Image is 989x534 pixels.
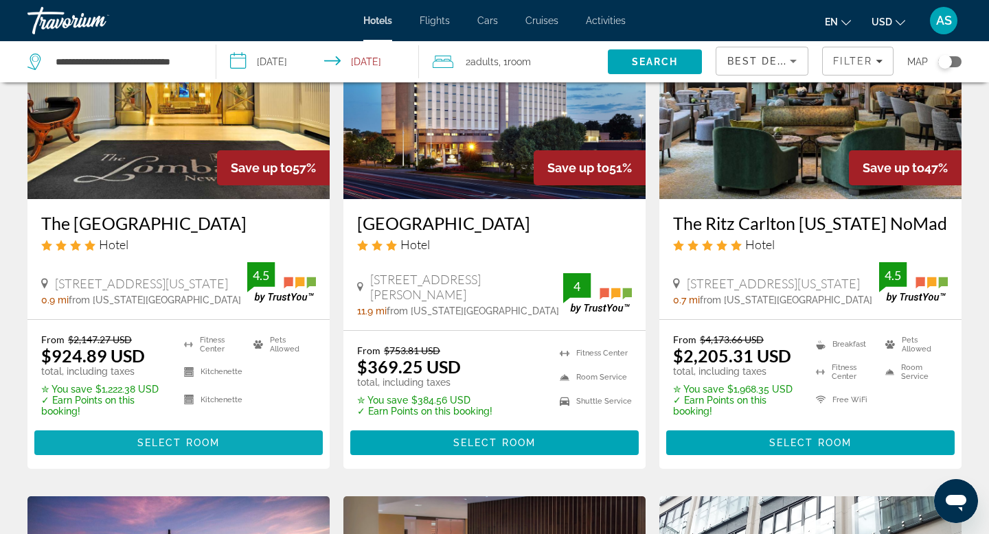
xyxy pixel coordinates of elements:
span: Hotel [745,237,775,252]
iframe: Button to launch messaging window [934,479,978,523]
p: $1,222.38 USD [41,384,167,395]
span: Select Room [137,437,220,448]
p: $1,968.35 USD [673,384,799,395]
button: Select Room [350,430,639,455]
div: 47% [849,150,962,185]
button: Travelers: 2 adults, 0 children [419,41,608,82]
span: Search [632,56,679,67]
li: Room Service [553,369,632,386]
li: Pets Allowed [247,334,316,354]
div: 3 star Hotel [357,237,632,252]
button: Search [608,49,702,74]
span: from [US_STATE][GEOGRAPHIC_DATA] [387,305,559,316]
span: Hotel [400,237,430,252]
ins: $2,205.31 USD [673,345,791,366]
span: Hotel [99,237,128,252]
a: Activities [586,15,626,26]
img: TrustYou guest rating badge [879,262,948,303]
div: 5 star Hotel [673,237,948,252]
span: from [US_STATE][GEOGRAPHIC_DATA] [69,294,241,305]
input: Search hotel destination [54,51,195,72]
div: 4 star Hotel [41,237,316,252]
span: ✮ You save [357,395,408,406]
button: Toggle map [928,56,962,68]
span: from [US_STATE][GEOGRAPHIC_DATA] [700,294,872,305]
a: Select Room [666,434,955,449]
span: 11.9 mi [357,305,387,316]
p: total, including taxes [673,366,799,377]
button: User Menu [926,6,962,35]
p: total, including taxes [41,366,167,377]
span: Save up to [231,161,293,175]
div: 51% [534,150,646,185]
span: en [825,16,838,27]
p: $384.56 USD [357,395,492,406]
p: ✓ Earn Points on this booking! [673,395,799,417]
button: Select check in and out date [216,41,419,82]
span: ✮ You save [41,384,92,395]
div: 57% [217,150,330,185]
div: 4.5 [879,267,907,283]
span: ✮ You save [673,384,724,395]
button: Filters [822,47,894,76]
li: Fitness Center [177,334,247,354]
p: total, including taxes [357,377,492,388]
span: From [673,334,696,345]
span: [STREET_ADDRESS][US_STATE] [687,276,860,291]
span: Adults [470,56,499,67]
li: Pets Allowed [878,334,948,354]
span: Save up to [547,161,609,175]
span: From [41,334,65,345]
ins: $369.25 USD [357,356,461,377]
ins: $924.89 USD [41,345,145,366]
li: Kitchenette [177,362,247,382]
span: Best Deals [727,56,799,67]
a: Travorium [27,3,165,38]
button: Select Room [666,430,955,455]
li: Fitness Center [553,345,632,362]
span: [STREET_ADDRESS][US_STATE] [55,276,228,291]
span: Select Room [769,437,852,448]
span: Save up to [863,161,924,175]
a: The [GEOGRAPHIC_DATA] [41,213,316,233]
button: Change currency [872,12,905,32]
span: 0.7 mi [673,294,700,305]
li: Room Service [878,362,948,382]
del: $4,173.66 USD [700,334,764,345]
span: Map [907,52,928,71]
span: From [357,345,380,356]
a: Select Room [34,434,323,449]
a: The Ritz Carlton [US_STATE] NoMad [673,213,948,233]
span: Room [508,56,531,67]
a: Flights [420,15,450,26]
span: Select Room [453,437,536,448]
li: Fitness Center [809,362,878,382]
p: ✓ Earn Points on this booking! [41,395,167,417]
a: Cruises [525,15,558,26]
a: [GEOGRAPHIC_DATA] [357,213,632,233]
span: USD [872,16,892,27]
span: 2 [466,52,499,71]
li: Free WiFi [809,389,878,410]
span: , 1 [499,52,531,71]
span: Filter [833,56,872,67]
img: TrustYou guest rating badge [563,273,632,314]
a: Hotels [363,15,392,26]
li: Breakfast [809,334,878,354]
li: Kitchenette [177,389,247,410]
a: Cars [477,15,498,26]
mat-select: Sort by [727,53,797,69]
span: 0.9 mi [41,294,69,305]
a: Select Room [350,434,639,449]
p: ✓ Earn Points on this booking! [357,406,492,417]
span: [STREET_ADDRESS][PERSON_NAME] [370,272,563,302]
del: $753.81 USD [384,345,440,356]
